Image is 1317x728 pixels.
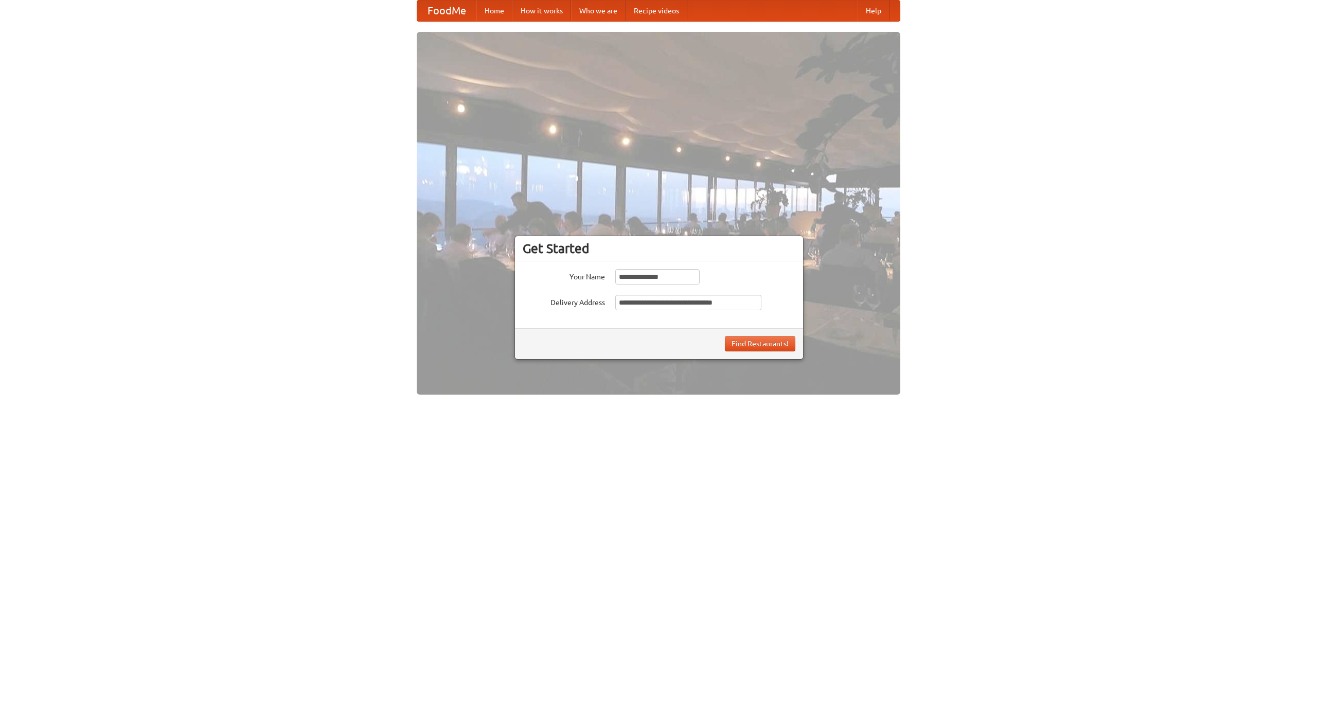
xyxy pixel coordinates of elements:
a: FoodMe [417,1,476,21]
a: How it works [512,1,571,21]
a: Who we are [571,1,626,21]
a: Help [858,1,889,21]
a: Recipe videos [626,1,687,21]
h3: Get Started [523,241,795,256]
a: Home [476,1,512,21]
label: Delivery Address [523,295,605,308]
button: Find Restaurants! [725,336,795,351]
label: Your Name [523,269,605,282]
